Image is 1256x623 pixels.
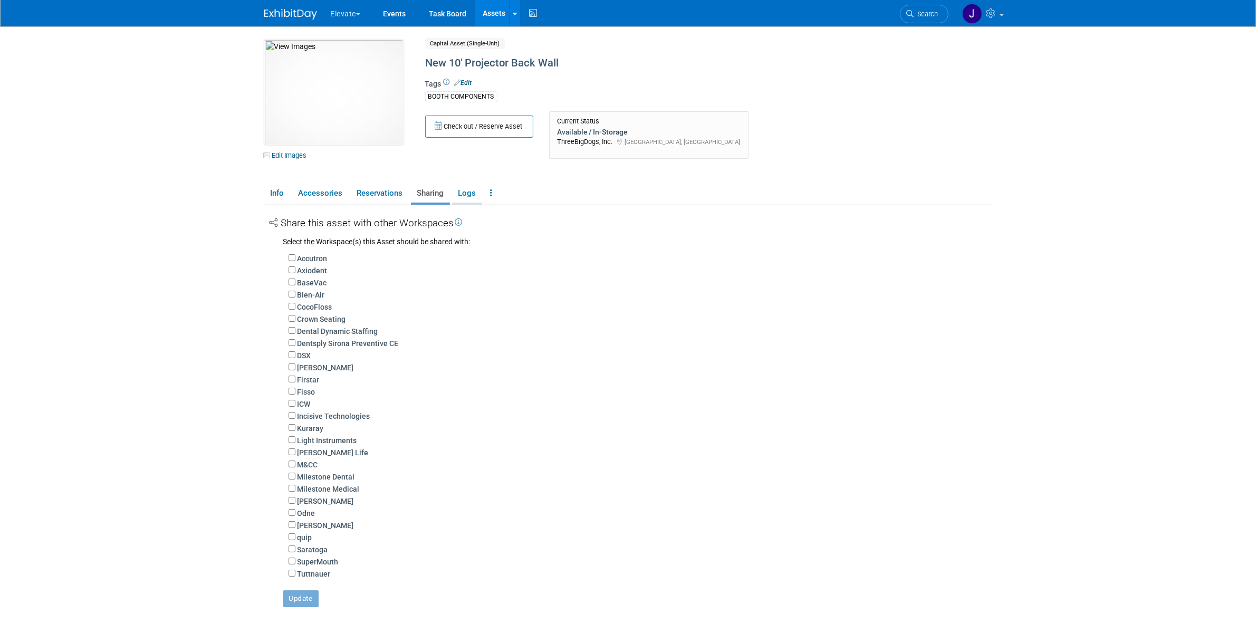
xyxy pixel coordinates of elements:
[283,236,992,247] div: Select the Workspace(s) this Asset should be shared with:
[298,411,370,421] label: Incisive Technologies
[558,127,741,137] div: Available / In-Storage
[298,253,328,264] label: Accutron
[962,4,982,24] img: Justin Newborn
[914,10,938,18] span: Search
[422,54,905,73] div: New 10' Projector Back Wall
[298,350,311,361] label: DSX
[298,447,369,458] label: [PERSON_NAME] Life
[298,423,324,434] label: Kuraray
[455,79,472,87] a: Edit
[298,265,328,276] label: Axiodent
[298,508,315,519] label: Odne
[298,557,339,567] label: SuperMouth
[264,9,317,20] img: ExhibitDay
[298,532,312,543] label: quip
[298,314,346,324] label: Crown Seating
[298,459,318,470] label: M&CC
[411,184,450,203] a: Sharing
[270,216,992,230] div: Share this asset with other Workspaces
[425,79,905,109] div: Tags
[298,520,354,531] label: [PERSON_NAME]
[425,116,533,138] button: Check out / Reserve Asset
[298,496,354,506] label: [PERSON_NAME]
[298,435,357,446] label: Light Instruments
[900,5,948,23] a: Search
[351,184,409,203] a: Reservations
[298,338,399,349] label: Dentsply Sirona Preventive CE
[298,302,332,312] label: CocoFloss
[298,569,331,579] label: Tuttnauer
[625,138,741,146] span: [GEOGRAPHIC_DATA], [GEOGRAPHIC_DATA]
[298,277,327,288] label: BaseVac
[298,362,354,373] label: [PERSON_NAME]
[292,184,349,203] a: Accessories
[425,38,505,49] span: Capital Asset (Single-Unit)
[425,91,497,102] div: BOOTH COMPONENTS
[298,399,311,409] label: ICW
[264,184,290,203] a: Info
[264,149,311,162] a: Edit Images
[452,184,482,203] a: Logs
[558,117,741,126] div: Current Status
[283,590,319,607] button: Update
[298,326,378,337] label: Dental Dynamic Staffing
[298,387,315,397] label: Fisso
[298,472,355,482] label: Milestone Dental
[264,40,404,145] img: View Images
[558,138,613,146] span: ThreeBigDogs, Inc.
[298,290,325,300] label: Bien-Air
[298,544,328,555] label: Saratoga
[298,375,320,385] label: Firstar
[298,484,360,494] label: Milestone Medical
